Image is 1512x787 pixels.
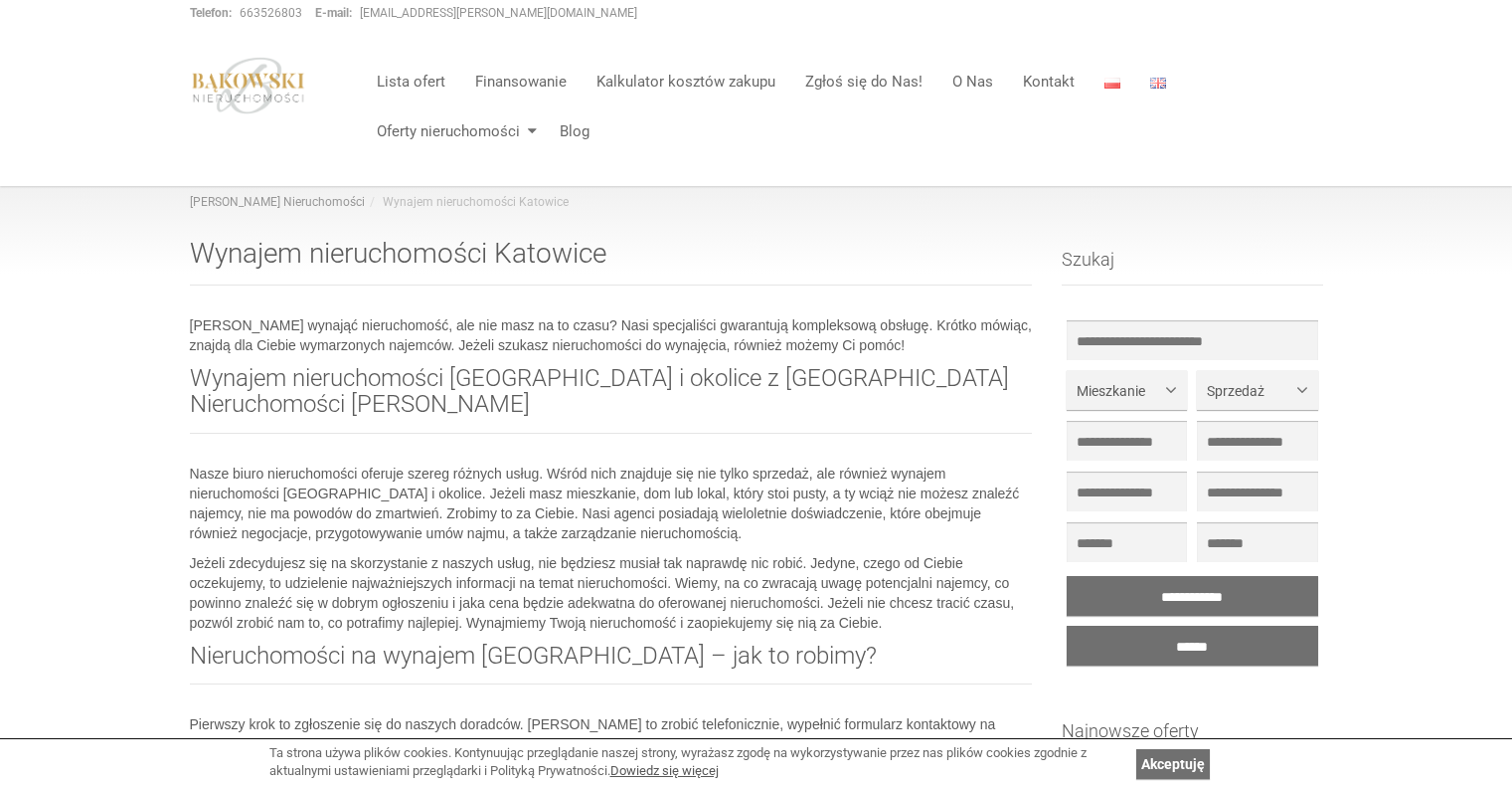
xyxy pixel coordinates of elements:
li: Wynajem nieruchomości Katowice [365,194,569,211]
button: Sprzedaż [1197,370,1317,410]
span: Sprzedaż [1207,381,1292,401]
span: Mieszkanie [1077,381,1162,401]
button: Mieszkanie [1067,370,1187,410]
a: [EMAIL_ADDRESS][PERSON_NAME][DOMAIN_NAME] [360,6,637,20]
a: Finansowanie [460,62,582,101]
img: English [1150,78,1166,89]
a: O Nas [937,62,1008,101]
p: Pierwszy krok to zgłoszenie się do naszych doradców. [PERSON_NAME] to zrobić telefonicznie, wypeł... [190,714,1033,774]
img: logo [190,57,307,114]
h3: Szukaj [1062,250,1323,286]
h2: Nieruchomości na wynajem [GEOGRAPHIC_DATA] – jak to robimy? [190,643,1033,685]
div: Ta strona używa plików cookies. Kontynuując przeglądanie naszej strony, wyrażasz zgodę na wykorzy... [269,744,1126,781]
a: Akceptuję [1136,749,1210,779]
h3: Najnowsze oferty [1062,721,1323,757]
a: Blog [545,111,589,151]
h1: Wynajem nieruchomości Katowice [190,239,1033,286]
a: 663526803 [240,6,302,20]
strong: E-mail: [315,6,352,20]
p: [PERSON_NAME] wynająć nieruchomość, ale nie masz na to czasu? Nasi specjaliści gwarantują komplek... [190,315,1033,355]
a: [PERSON_NAME] Nieruchomości [190,195,365,209]
img: Polski [1104,78,1120,89]
p: Nasze biuro nieruchomości oferuje szereg różnych usług. Wśród nich znajduje się nie tylko sprzeda... [190,464,1033,543]
a: Zgłoś się do Nas! [790,62,937,101]
a: Lista ofert [362,62,460,101]
strong: Telefon: [190,6,232,20]
p: Jeżeli zdecydujesz się na skorzystanie z naszych usług, nie będziesz musiał tak naprawdę nic robi... [190,553,1033,633]
a: Kontakt [1008,62,1090,101]
h2: Wynajem nieruchomości [GEOGRAPHIC_DATA] i okolice z [GEOGRAPHIC_DATA] Nieruchomości [PERSON_NAME] [190,365,1033,434]
a: Dowiedz się więcej [610,763,719,778]
a: Oferty nieruchomości [362,111,545,151]
a: Kalkulator kosztów zakupu [582,62,790,101]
